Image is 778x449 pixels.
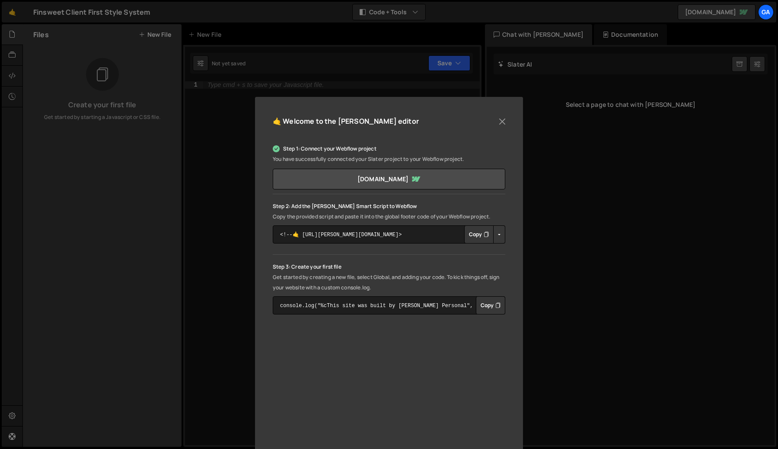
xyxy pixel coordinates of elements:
[476,296,505,314] button: Copy
[496,115,509,128] button: Close
[758,4,774,20] a: Ga
[273,212,505,222] p: Copy the provided script and paste it into the global footer code of your Webflow project.
[464,225,494,244] button: Copy
[273,201,505,212] p: Step 2: Add the [PERSON_NAME] Smart Script to Webflow
[273,262,505,272] p: Step 3: Create your first file
[273,296,505,314] textarea: console.log("%cThis site was built by [PERSON_NAME] Personal", "background:blue;color:#fff;paddin...
[476,296,505,314] div: Button group with nested dropdown
[273,272,505,293] p: Get started by creating a new file, select Global, and adding your code. To kick things off, sign...
[273,169,505,189] a: [DOMAIN_NAME]
[273,144,505,154] p: Step 1: Connect your Webflow project
[464,225,505,244] div: Button group with nested dropdown
[273,225,505,244] textarea: <!--🤙 [URL][PERSON_NAME][DOMAIN_NAME]> <script>document.addEventListener("DOMContentLoaded", func...
[273,115,419,128] h5: 🤙 Welcome to the [PERSON_NAME] editor
[273,154,505,164] p: You have successfully connected your Slater project to your Webflow project.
